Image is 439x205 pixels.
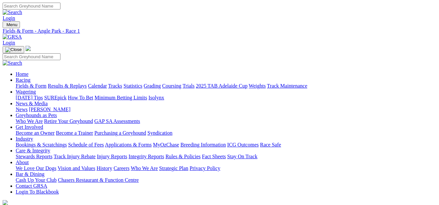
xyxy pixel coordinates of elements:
[7,22,17,27] span: Menu
[260,142,281,147] a: Race Safe
[3,60,22,66] img: Search
[3,3,60,9] input: Search
[16,160,29,165] a: About
[68,142,104,147] a: Schedule of Fees
[124,83,143,89] a: Statistics
[190,165,220,171] a: Privacy Policy
[5,47,22,52] img: Close
[16,183,47,189] a: Contact GRSA
[165,154,201,159] a: Rules & Policies
[3,34,22,40] img: GRSA
[16,189,59,195] a: Login To Blackbook
[44,118,93,124] a: Retire Your Greyhound
[94,95,147,100] a: Minimum Betting Limits
[16,154,52,159] a: Stewards Reports
[16,77,30,83] a: Racing
[180,142,226,147] a: Breeding Information
[131,165,158,171] a: Who We Are
[162,83,181,89] a: Coursing
[16,118,436,124] div: Greyhounds as Pets
[3,9,22,15] img: Search
[128,154,164,159] a: Integrity Reports
[94,118,140,124] a: GAP SA Assessments
[16,83,46,89] a: Fields & Form
[96,165,112,171] a: History
[3,21,20,28] button: Toggle navigation
[153,142,179,147] a: MyOzChase
[227,142,259,147] a: ICG Outcomes
[16,130,55,136] a: Become an Owner
[3,53,60,60] input: Search
[144,83,161,89] a: Grading
[56,130,93,136] a: Become a Trainer
[182,83,194,89] a: Trials
[147,130,172,136] a: Syndication
[54,154,95,159] a: Track Injury Rebate
[16,136,33,142] a: Industry
[3,40,15,45] a: Login
[68,95,93,100] a: How To Bet
[16,112,57,118] a: Greyhounds as Pets
[3,46,24,53] button: Toggle navigation
[44,95,66,100] a: SUREpick
[16,165,436,171] div: About
[16,124,43,130] a: Get Involved
[16,89,36,94] a: Wagering
[202,154,226,159] a: Fact Sheets
[16,101,48,106] a: News & Media
[16,142,436,148] div: Industry
[159,165,188,171] a: Strategic Plan
[88,83,107,89] a: Calendar
[29,107,70,112] a: [PERSON_NAME]
[16,118,43,124] a: Who We Are
[16,142,67,147] a: Bookings & Scratchings
[16,107,27,112] a: News
[94,130,146,136] a: Purchasing a Greyhound
[16,148,50,153] a: Care & Integrity
[16,177,57,183] a: Cash Up Your Club
[196,83,247,89] a: 2025 TAB Adelaide Cup
[48,83,87,89] a: Results & Replays
[97,154,127,159] a: Injury Reports
[16,154,436,160] div: Care & Integrity
[16,171,44,177] a: Bar & Dining
[16,107,436,112] div: News & Media
[105,142,152,147] a: Applications & Forms
[16,95,436,101] div: Wagering
[16,165,56,171] a: We Love Our Dogs
[25,46,31,51] img: logo-grsa-white.png
[16,177,436,183] div: Bar & Dining
[16,95,43,100] a: [DATE] Tips
[3,15,15,21] a: Login
[58,165,95,171] a: Vision and Values
[16,83,436,89] div: Racing
[267,83,307,89] a: Track Maintenance
[3,28,436,34] a: Fields & Form - Angle Park - Race 1
[108,83,122,89] a: Tracks
[227,154,257,159] a: Stay On Track
[16,130,436,136] div: Get Involved
[148,95,164,100] a: Isolynx
[16,71,28,77] a: Home
[58,177,139,183] a: Chasers Restaurant & Function Centre
[249,83,266,89] a: Weights
[113,165,129,171] a: Careers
